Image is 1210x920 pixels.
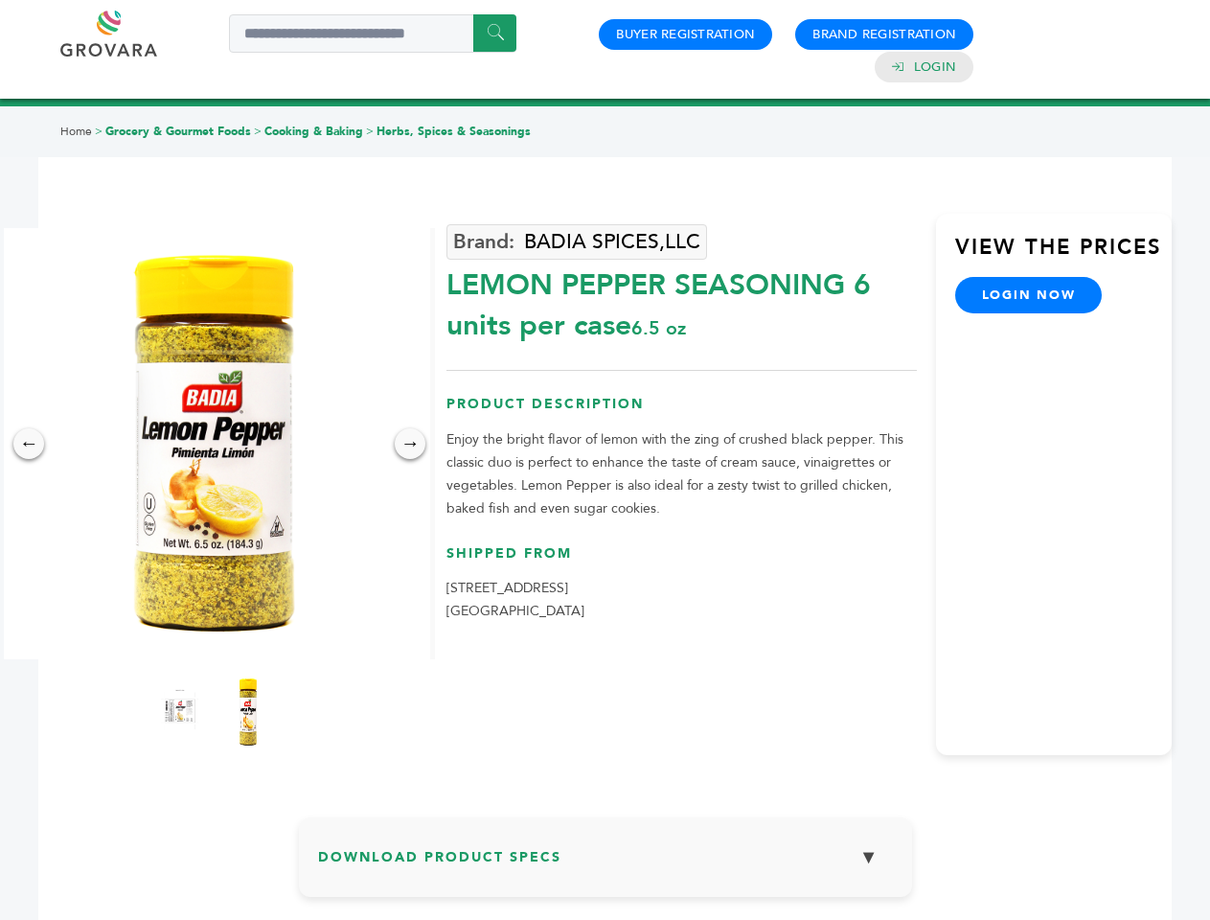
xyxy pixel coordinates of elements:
[446,256,917,346] div: LEMON PEPPER SEASONING 6 units per case
[446,577,917,623] p: [STREET_ADDRESS] [GEOGRAPHIC_DATA]
[446,428,917,520] p: Enjoy the bright flavor of lemon with the zing of crushed black pepper. This classic duo is perfe...
[955,277,1103,313] a: login now
[318,837,893,892] h3: Download Product Specs
[254,124,262,139] span: >
[157,674,205,750] img: LEMON PEPPER SEASONING 6 units per case 6.5 oz Product Label
[229,14,516,53] input: Search a product or brand...
[366,124,374,139] span: >
[377,124,531,139] a: Herbs, Spices & Seasonings
[812,26,956,43] a: Brand Registration
[616,26,755,43] a: Buyer Registration
[845,837,893,878] button: ▼
[446,224,707,260] a: BADIA SPICES,LLC
[446,544,917,578] h3: Shipped From
[13,428,44,459] div: ←
[60,124,92,139] a: Home
[224,674,272,750] img: LEMON PEPPER SEASONING 6 units per case 6.5 oz
[105,124,251,139] a: Grocery & Gourmet Foods
[914,58,956,76] a: Login
[955,233,1172,277] h3: View the Prices
[395,428,425,459] div: →
[95,124,103,139] span: >
[631,315,686,341] span: 6.5 oz
[264,124,363,139] a: Cooking & Baking
[446,395,917,428] h3: Product Description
